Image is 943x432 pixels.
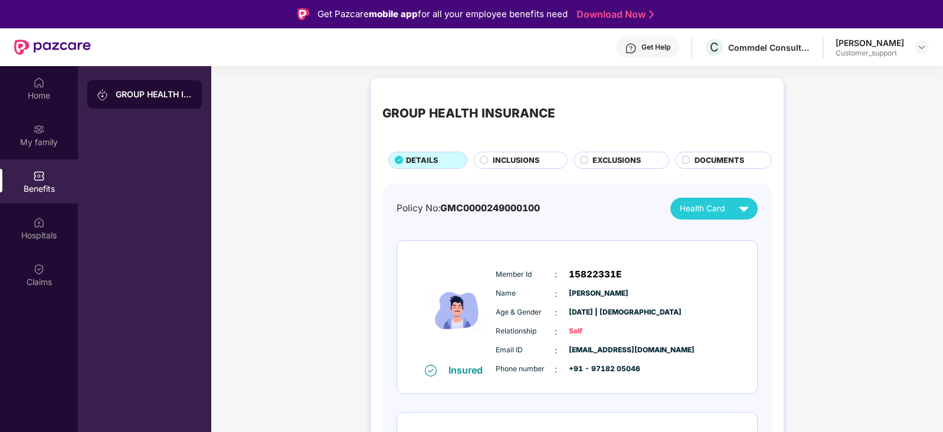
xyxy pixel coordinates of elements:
[680,202,725,215] span: Health Card
[496,269,555,280] span: Member Id
[555,363,557,376] span: :
[33,123,45,135] img: svg+xml;base64,PHN2ZyB3aWR0aD0iMjAiIGhlaWdodD0iMjAiIHZpZXdCb3g9IjAgMCAyMCAyMCIgZmlsbD0ibm9uZSIgeG...
[496,345,555,356] span: Email ID
[33,77,45,89] img: svg+xml;base64,PHN2ZyBpZD0iSG9tZSIgeG1sbnM9Imh0dHA6Ly93d3cudzMub3JnLzIwMDAvc3ZnIiB3aWR0aD0iMjAiIG...
[641,42,670,52] div: Get Help
[710,40,719,54] span: C
[569,267,621,282] span: 15822331E
[649,8,654,21] img: Stroke
[369,8,418,19] strong: mobile app
[496,307,555,318] span: Age & Gender
[406,155,438,166] span: DETAILS
[569,326,628,337] span: Self
[728,42,811,53] div: Commdel Consulting Pvt Ltd
[836,37,904,48] div: [PERSON_NAME]
[577,8,650,21] a: Download Now
[625,42,637,54] img: svg+xml;base64,PHN2ZyBpZD0iSGVscC0zMngzMiIgeG1sbnM9Imh0dHA6Ly93d3cudzMub3JnLzIwMDAvc3ZnIiB3aWR0aD...
[493,155,539,166] span: INCLUSIONS
[97,89,109,101] img: svg+xml;base64,PHN2ZyB3aWR0aD0iMjAiIGhlaWdodD0iMjAiIHZpZXdCb3g9IjAgMCAyMCAyMCIgZmlsbD0ibm9uZSIgeG...
[14,40,91,55] img: New Pazcare Logo
[33,170,45,182] img: svg+xml;base64,PHN2ZyBpZD0iQmVuZWZpdHMiIHhtbG5zPSJodHRwOi8vd3d3LnczLm9yZy8yMDAwL3N2ZyIgd2lkdGg9Ij...
[382,104,555,123] div: GROUP HEALTH INSURANCE
[555,306,557,319] span: :
[496,288,555,299] span: Name
[440,202,540,214] span: GMC0000249000100
[555,344,557,357] span: :
[496,326,555,337] span: Relationship
[569,307,628,318] span: [DATE] | [DEMOGRAPHIC_DATA]
[555,325,557,338] span: :
[496,364,555,375] span: Phone number
[555,268,557,281] span: :
[425,365,437,377] img: svg+xml;base64,PHN2ZyB4bWxucz0iaHR0cDovL3d3dy53My5vcmcvMjAwMC9zdmciIHdpZHRoPSIxNiIgaGVpZ2h0PSIxNi...
[33,263,45,275] img: svg+xml;base64,PHN2ZyBpZD0iQ2xhaW0iIHhtbG5zPSJodHRwOi8vd3d3LnczLm9yZy8yMDAwL3N2ZyIgd2lkdGg9IjIwIi...
[555,287,557,300] span: :
[33,217,45,228] img: svg+xml;base64,PHN2ZyBpZD0iSG9zcGl0YWxzIiB4bWxucz0iaHR0cDovL3d3dy53My5vcmcvMjAwMC9zdmciIHdpZHRoPS...
[592,155,641,166] span: EXCLUSIONS
[569,364,628,375] span: +91 - 97182 05046
[116,89,192,100] div: GROUP HEALTH INSURANCE
[569,345,628,356] span: [EMAIL_ADDRESS][DOMAIN_NAME]
[422,257,493,364] img: icon
[695,155,744,166] span: DOCUMENTS
[836,48,904,58] div: Customer_support
[734,198,754,219] img: svg+xml;base64,PHN2ZyB4bWxucz0iaHR0cDovL3d3dy53My5vcmcvMjAwMC9zdmciIHZpZXdCb3g9IjAgMCAyNCAyNCIgd2...
[297,8,309,20] img: Logo
[317,7,568,21] div: Get Pazcare for all your employee benefits need
[917,42,926,52] img: svg+xml;base64,PHN2ZyBpZD0iRHJvcGRvd24tMzJ4MzIiIHhtbG5zPSJodHRwOi8vd3d3LnczLm9yZy8yMDAwL3N2ZyIgd2...
[670,198,758,220] button: Health Card
[397,201,540,216] div: Policy No:
[569,288,628,299] span: [PERSON_NAME]
[448,364,490,376] div: Insured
